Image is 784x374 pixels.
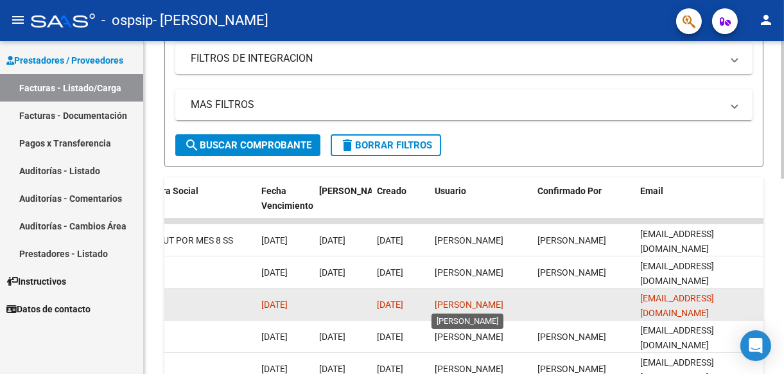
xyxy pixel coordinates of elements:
[435,299,503,310] span: [PERSON_NAME]
[261,186,313,211] span: Fecha Vencimiento
[191,98,722,112] mat-panel-title: MAS FILTROS
[256,177,314,234] datatable-header-cell: Fecha Vencimiento
[640,325,714,350] span: [EMAIL_ADDRESS][DOMAIN_NAME]
[758,12,774,28] mat-icon: person
[435,332,503,342] span: [PERSON_NAME]
[377,364,403,374] span: [DATE]
[537,186,602,196] span: Confirmado Por
[319,332,345,342] span: [DATE]
[377,332,403,342] span: [DATE]
[319,267,345,278] span: [DATE]
[261,299,288,310] span: [DATE]
[537,364,606,374] span: [PERSON_NAME]
[153,6,268,35] span: - [PERSON_NAME]
[537,267,606,278] span: [PERSON_NAME]
[640,293,714,318] span: [EMAIL_ADDRESS][DOMAIN_NAME]
[537,332,606,342] span: [PERSON_NAME]
[640,229,714,254] span: [EMAIL_ADDRESS][DOMAIN_NAME]
[175,43,753,74] mat-expansion-panel-header: FILTROS DE INTEGRACION
[261,235,288,245] span: [DATE]
[640,186,663,196] span: Email
[635,177,763,234] datatable-header-cell: Email
[191,51,722,66] mat-panel-title: FILTROS DE INTEGRACION
[377,235,403,245] span: [DATE]
[184,139,311,151] span: Buscar Comprobante
[435,267,503,278] span: [PERSON_NAME]
[430,177,532,234] datatable-header-cell: Usuario
[372,177,430,234] datatable-header-cell: Creado
[101,186,198,196] span: Comentario Obra Social
[319,186,388,196] span: [PERSON_NAME]
[377,299,403,310] span: [DATE]
[6,53,123,67] span: Prestadores / Proveedores
[261,332,288,342] span: [DATE]
[740,330,771,361] div: Open Intercom Messenger
[101,235,233,245] span: DEBITO 1 SS . AUT POR MES 8 SS
[435,186,466,196] span: Usuario
[532,177,635,234] datatable-header-cell: Confirmado Por
[340,139,432,151] span: Borrar Filtros
[331,134,441,156] button: Borrar Filtros
[435,364,503,374] span: [PERSON_NAME]
[184,138,200,153] mat-icon: search
[377,186,406,196] span: Creado
[261,364,288,374] span: [DATE]
[175,89,753,120] mat-expansion-panel-header: MAS FILTROS
[340,138,355,153] mat-icon: delete
[314,177,372,234] datatable-header-cell: Fecha Confimado
[377,267,403,278] span: [DATE]
[96,177,256,234] datatable-header-cell: Comentario Obra Social
[175,134,320,156] button: Buscar Comprobante
[435,235,503,245] span: [PERSON_NAME]
[261,267,288,278] span: [DATE]
[6,274,66,289] span: Instructivos
[10,12,26,28] mat-icon: menu
[319,364,345,374] span: [DATE]
[101,6,153,35] span: - ospsip
[640,261,714,286] span: [EMAIL_ADDRESS][DOMAIN_NAME]
[319,235,345,245] span: [DATE]
[6,302,91,316] span: Datos de contacto
[537,235,606,245] span: [PERSON_NAME]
